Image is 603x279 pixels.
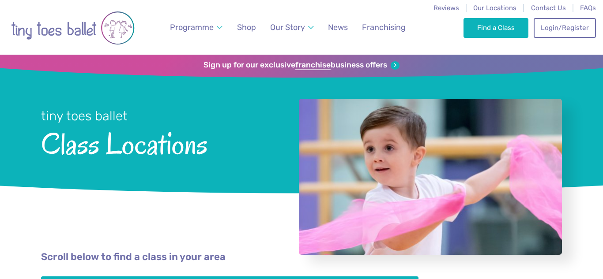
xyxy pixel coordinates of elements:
[358,18,410,37] a: Franchising
[237,22,256,32] span: Shop
[266,18,318,37] a: Our Story
[580,4,596,12] a: FAQs
[324,18,352,37] a: News
[433,4,459,12] a: Reviews
[473,4,516,12] a: Our Locations
[328,22,348,32] span: News
[11,6,135,50] img: tiny toes ballet
[534,18,595,37] a: Login/Register
[295,60,331,70] strong: franchise
[166,18,227,37] a: Programme
[41,125,275,160] span: Class Locations
[270,22,305,32] span: Our Story
[362,22,406,32] span: Franchising
[41,250,562,264] p: Scroll below to find a class in your area
[464,18,528,37] a: Find a Class
[204,60,399,70] a: Sign up for our exclusivefranchisebusiness offers
[170,22,214,32] span: Programme
[41,108,128,123] small: tiny toes ballet
[233,18,260,37] a: Shop
[531,4,566,12] a: Contact Us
